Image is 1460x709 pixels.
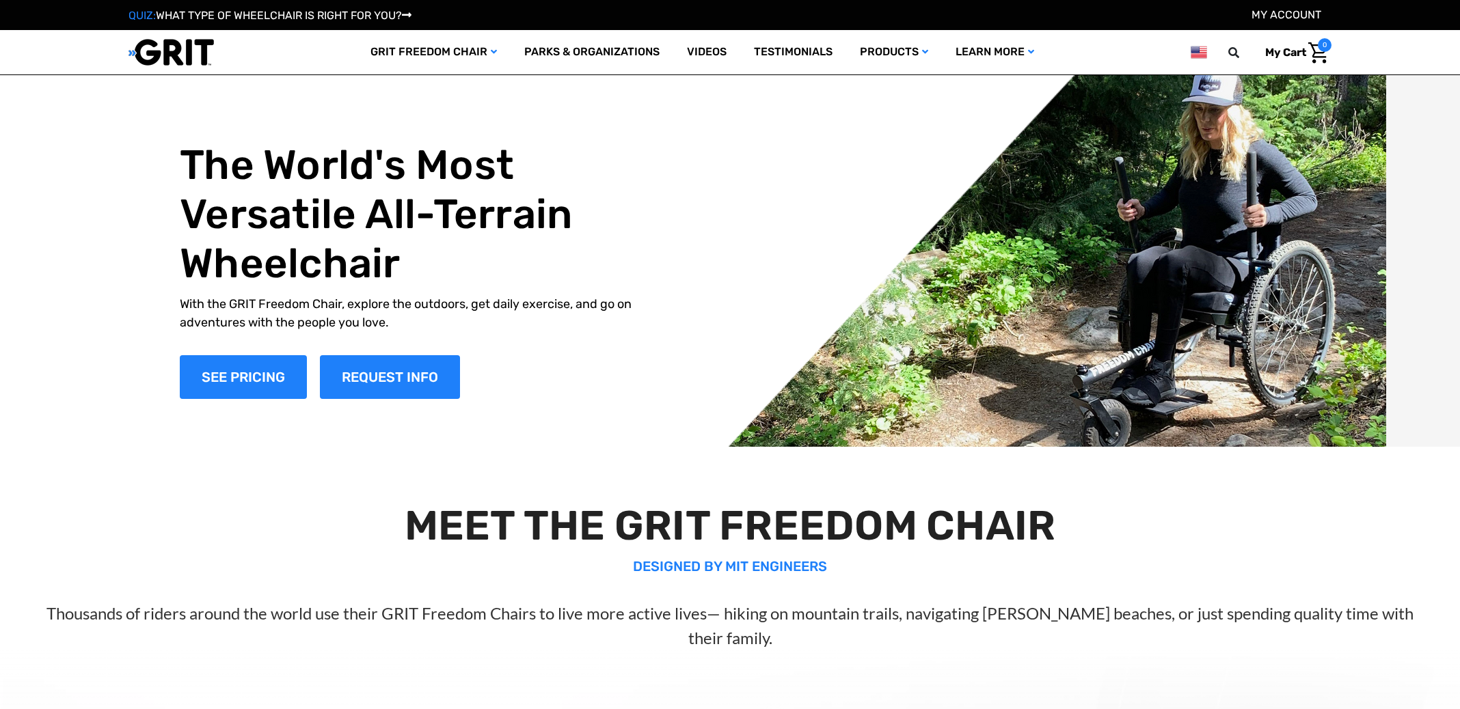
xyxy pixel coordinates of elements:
a: Testimonials [740,30,846,74]
a: GRIT Freedom Chair [357,30,511,74]
a: Shop Now [180,355,307,399]
img: us.png [1191,44,1207,61]
input: Search [1234,38,1255,67]
span: 0 [1318,38,1331,52]
a: Products [846,30,942,74]
a: Slide number 1, Request Information [320,355,460,399]
img: Cart [1308,42,1328,64]
span: My Cart [1265,46,1306,59]
a: Account [1252,8,1321,21]
a: Parks & Organizations [511,30,673,74]
a: Cart with 0 items [1255,38,1331,67]
p: DESIGNED BY MIT ENGINEERS [36,556,1423,576]
img: GRIT All-Terrain Wheelchair and Mobility Equipment [129,38,214,66]
span: QUIZ: [129,9,156,22]
a: QUIZ:WHAT TYPE OF WHEELCHAIR IS RIGHT FOR YOU? [129,9,411,22]
a: Videos [673,30,740,74]
p: With the GRIT Freedom Chair, explore the outdoors, get daily exercise, and go on adventures with ... [180,295,662,332]
p: Thousands of riders around the world use their GRIT Freedom Chairs to live more active lives— hik... [36,601,1423,650]
h2: MEET THE GRIT FREEDOM CHAIR [36,501,1423,551]
a: Learn More [942,30,1048,74]
h1: The World's Most Versatile All-Terrain Wheelchair [180,141,662,288]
